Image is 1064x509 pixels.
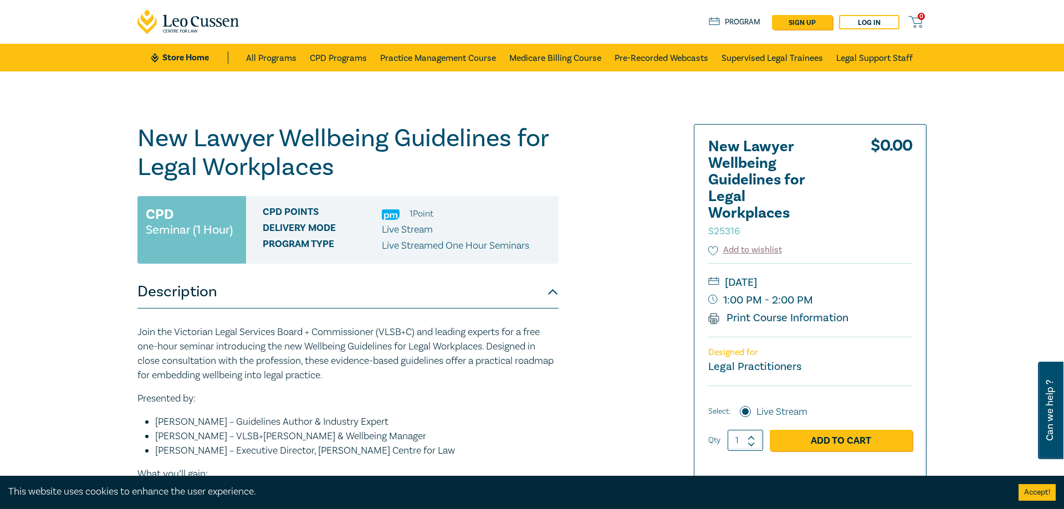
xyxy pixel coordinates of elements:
a: Store Home [151,52,228,64]
h2: New Lawyer Wellbeing Guidelines for Legal Workplaces [708,138,830,238]
button: Add to wishlist [708,244,782,256]
span: Live Stream [382,223,433,236]
small: S25316 [708,225,740,238]
a: Log in [839,15,899,29]
span: Program type [263,239,382,253]
p: Live Streamed One Hour Seminars [382,239,529,253]
span: Select: [708,405,730,418]
small: [DATE] [708,274,912,291]
a: Program [709,16,760,28]
input: 1 [728,430,763,451]
span: Delivery Mode [263,223,382,237]
a: CPD Programs [310,44,367,71]
a: Legal Support Staff [836,44,913,71]
li: [PERSON_NAME] – Executive Director, [PERSON_NAME] Centre for Law [155,444,559,458]
p: Presented by: [137,392,559,406]
a: Pre-Recorded Webcasts [615,44,708,71]
button: Description [137,275,559,309]
span: 0 [918,13,925,20]
p: What you’ll gain: [137,467,559,481]
a: sign up [772,15,832,29]
a: Practice Management Course [380,44,496,71]
h1: New Lawyer Wellbeing Guidelines for Legal Workplaces [137,124,559,182]
a: Medicare Billing Course [509,44,601,71]
p: Designed for [708,347,912,358]
a: Add to Cart [770,430,912,451]
h3: CPD [146,204,173,224]
li: 1 Point [410,207,433,221]
small: Seminar (1 Hour) [146,224,233,235]
small: Legal Practitioners [708,359,801,374]
li: [PERSON_NAME] – Guidelines Author & Industry Expert [155,415,559,429]
label: Qty [708,434,720,446]
span: CPD Points [263,207,382,221]
li: [PERSON_NAME] – VLSB+[PERSON_NAME] & Wellbeing Manager [155,429,559,444]
a: Supervised Legal Trainees [722,44,823,71]
div: This website uses cookies to enhance the user experience. [8,485,1002,499]
img: Practice Management & Business Skills [382,209,400,220]
button: Accept cookies [1019,484,1056,501]
a: Print Course Information [708,311,848,325]
div: $ 0.00 [871,138,912,244]
a: All Programs [246,44,296,71]
span: Can we help ? [1045,368,1055,453]
label: Live Stream [756,405,807,419]
p: Join the Victorian Legal Services Board + Commissioner (VLSB+C) and leading experts for a free on... [137,325,559,383]
small: 1:00 PM - 2:00 PM [708,291,912,309]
